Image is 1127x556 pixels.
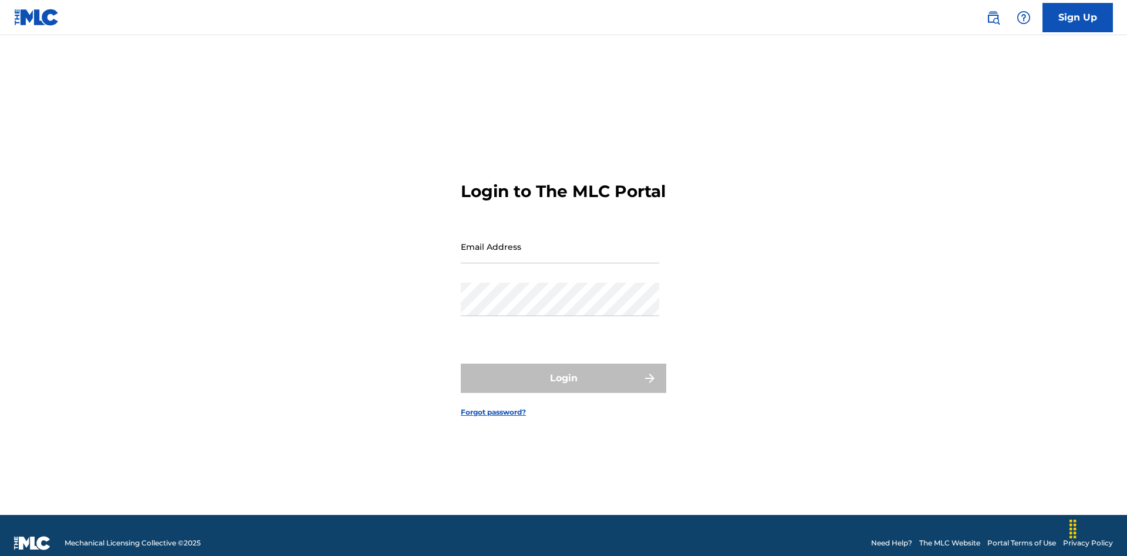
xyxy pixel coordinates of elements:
a: Public Search [981,6,1005,29]
a: Portal Terms of Use [987,538,1056,548]
h3: Login to The MLC Portal [461,181,666,202]
img: help [1017,11,1031,25]
a: Sign Up [1042,3,1113,32]
a: Forgot password? [461,407,526,418]
a: Need Help? [871,538,912,548]
img: MLC Logo [14,9,59,26]
div: Drag [1064,511,1082,547]
span: Mechanical Licensing Collective © 2025 [65,538,201,548]
iframe: Chat Widget [1068,500,1127,556]
div: Help [1012,6,1035,29]
img: search [986,11,1000,25]
img: logo [14,536,50,550]
a: Privacy Policy [1063,538,1113,548]
a: The MLC Website [919,538,980,548]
